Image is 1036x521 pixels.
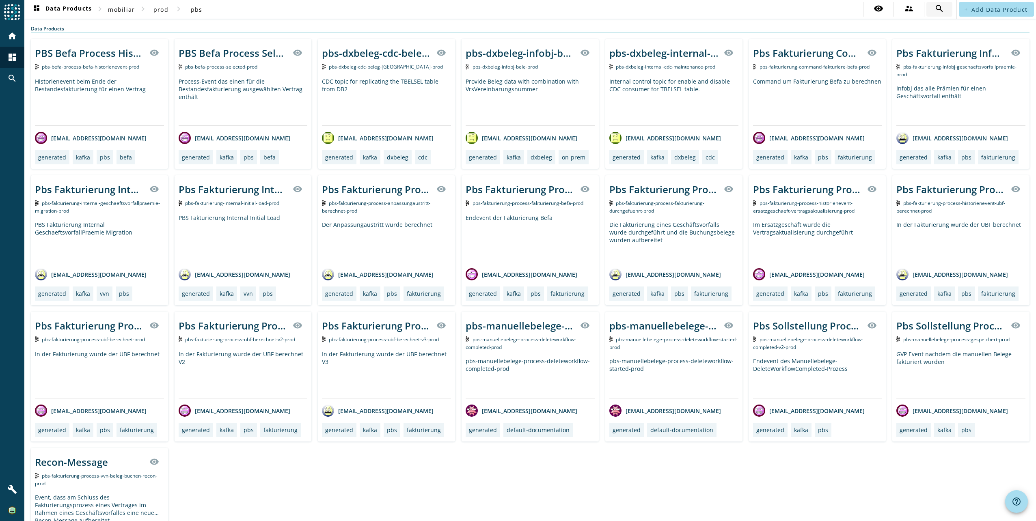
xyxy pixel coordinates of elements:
mat-icon: visibility [724,48,734,58]
div: kafka [650,153,665,161]
mat-icon: visibility [867,48,877,58]
img: avatar [466,405,478,417]
span: Kafka Topic: pbs-manuellebelege-process-deleteworkflow-started-prod [609,336,738,351]
div: [EMAIL_ADDRESS][DOMAIN_NAME] [609,268,721,280]
div: In der Fakturierung wurde der UBF berechnet [35,350,164,398]
mat-icon: visibility [867,184,877,194]
div: Pbs Fakturierung Internal Initial Load [179,183,288,196]
img: Kafka Topic: pbs-manuellebelege-process-deleteworkflow-completed-v2-prod [753,336,757,342]
div: kafka [76,290,90,297]
span: Kafka Topic: pbs-dxbeleg-cdc-beleg-tbelsel-prod [329,63,443,70]
div: Endevent der Fakturierung Befa [466,214,595,262]
mat-icon: help_outline [1012,497,1021,506]
img: Kafka Topic: pbs-fakturierung-process-ubf-berechnet-v2-prod [179,336,182,342]
div: pbs [961,426,971,434]
div: fakturierung [550,290,585,297]
span: Kafka Topic: pbs-fakturierung-internal-geschaeftsvorfallpraemie-migration-prod [35,200,160,214]
img: Kafka Topic: pbs-befa-process-befa-historienevent-prod [35,64,39,69]
mat-icon: visibility [580,48,590,58]
div: kafka [76,426,90,434]
div: pbs [674,290,684,297]
img: avatar [896,268,909,280]
span: Kafka Topic: pbs-dxbeleg-internal-cdc-maintenance-prod [616,63,715,70]
div: [EMAIL_ADDRESS][DOMAIN_NAME] [35,405,147,417]
mat-icon: build [7,484,17,494]
mat-icon: visibility [436,321,446,330]
img: avatar [466,268,478,280]
div: vvn [100,290,109,297]
div: kafka [363,153,377,161]
span: Kafka Topic: pbs-fakturierung-process-ubf-berechnet-v2-prod [185,336,295,343]
div: Infobj das alle Prämien für einen Geschäftsvorfall enthält [896,84,1025,125]
img: Kafka Topic: pbs-fakturierung-process-fakturierung-befa-prod [466,200,469,206]
img: Kafka Topic: pbs-fakturierung-process-vvn-beleg-buchen-recon-prod [35,473,39,478]
span: Kafka Topic: pbs-fakturierung-command-fakturiere-befa-prod [760,63,870,70]
div: generated [38,290,66,297]
img: Kafka Topic: pbs-fakturierung-process-historienevent-ersatzgeschaeft-vertragsaktualisierung-prod [753,200,757,206]
div: befa [263,153,276,161]
div: on-prem [562,153,585,161]
img: avatar [609,405,622,417]
div: In der Fakturierung wurde der UBF berechnet V2 [179,350,308,398]
img: Kafka Topic: pbs-fakturierung-process-fakturierung-durchgefuehrt-prod [609,200,613,206]
div: generated [900,290,928,297]
div: Pbs Fakturierung Process UBF berechnet Version 3 [322,319,432,332]
div: In der Fakturierung wurde der UBF berechnet V3 [322,350,451,398]
mat-icon: visibility [293,321,302,330]
button: Data Products [28,2,95,17]
div: Endevent des Manuellebelege-DeleteWorkflowCompleted-Prozess [753,357,882,398]
div: generated [182,290,210,297]
div: [EMAIL_ADDRESS][DOMAIN_NAME] [322,132,434,144]
span: Kafka Topic: pbs-manuellebelege-process-gespeichert-prod [903,336,1010,343]
div: Der Anpassungaustritt wurde berechnet [322,221,451,262]
div: Command um Fakturierung Befa zu berechnen [753,78,882,125]
img: avatar [609,268,622,280]
div: kafka [220,153,234,161]
div: Historienevent beim Ende der Bestandesfakturierung für einen Vertrag [35,78,164,125]
div: Pbs Sollstellung Process Delete Workflow Completed v2 [753,319,863,332]
span: Add Data Product [971,6,1027,13]
img: avatar [753,132,765,144]
div: default-documentation [650,426,713,434]
div: generated [182,153,210,161]
div: pbs [244,426,254,434]
img: Kafka Topic: pbs-dxbeleg-infobj-bele-prod [466,64,469,69]
div: [EMAIL_ADDRESS][DOMAIN_NAME] [35,132,147,144]
img: Kafka Topic: pbs-dxbeleg-internal-cdc-maintenance-prod [609,64,613,69]
img: avatar [753,405,765,417]
div: [EMAIL_ADDRESS][DOMAIN_NAME] [466,405,577,417]
mat-icon: visibility [580,321,590,330]
span: Kafka Topic: pbs-fakturierung-process-historienevent-ersatzgeschaeft-vertragsaktualisierung-prod [753,200,855,214]
div: [EMAIL_ADDRESS][DOMAIN_NAME] [753,132,865,144]
img: Kafka Topic: pbs-fakturierung-process-anpassungaustritt-berechnet-prod [322,200,326,206]
div: Die Fakturierung eines Geschäftsvorfalls wurde durchgeführt und die Buchungsbelege wurden aufbere... [609,221,738,262]
div: fakturierung [407,426,441,434]
span: Kafka Topic: pbs-fakturierung-process-historienevent-ubf-berechnet-prod [896,200,1005,214]
div: kafka [507,153,521,161]
img: spoud-logo.svg [4,4,20,20]
div: pbs [100,426,110,434]
div: GVP Event nachdem die manuellen Belege fakturiert wurden [896,350,1025,398]
img: Kafka Topic: pbs-fakturierung-internal-initial-load-prod [179,200,182,206]
img: Kafka Topic: pbs-manuellebelege-process-deleteworkflow-completed-prod [466,336,469,342]
div: generated [469,153,497,161]
mat-icon: supervisor_account [904,4,914,13]
mat-icon: search [935,4,944,13]
mat-icon: dashboard [32,4,41,14]
div: Pbs Sollstellung Process [PERSON_NAME] gespeichert [896,319,1006,332]
div: Recon-Message [35,455,108,469]
div: Pbs Fakturierung Process Historienevent Ersatzgeschäft Vertragsaktualisierung durchgeführt [753,183,863,196]
div: kafka [937,153,952,161]
div: pbs [263,290,273,297]
div: cdc [418,153,427,161]
img: Kafka Topic: pbs-fakturierung-process-ubf-berechnet-prod [35,336,39,342]
div: generated [469,290,497,297]
div: generated [325,290,353,297]
div: fakturierung [694,290,728,297]
div: pbs [961,153,971,161]
mat-icon: visibility [724,321,734,330]
mat-icon: visibility [149,457,159,467]
span: Kafka Topic: pbs-fakturierung-process-vvn-beleg-buchen-recon-prod [35,472,157,487]
button: pbs [183,2,209,17]
div: pbs [961,290,971,297]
